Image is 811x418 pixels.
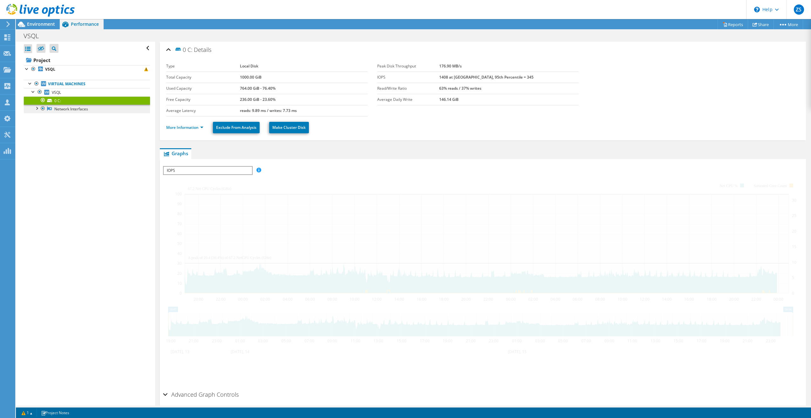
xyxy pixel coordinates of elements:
[24,88,150,96] a: VSQL
[24,80,150,88] a: Virtual Machines
[377,96,439,103] label: Average Daily Write
[163,150,188,157] span: Graphs
[24,55,150,65] a: Project
[439,97,459,102] b: 146.14 GiB
[163,388,239,401] h2: Advanced Graph Controls
[71,21,99,27] span: Performance
[794,4,804,15] span: ZS
[377,63,439,69] label: Peak Disk Throughput
[21,32,49,39] h1: VSQL
[754,7,760,12] svg: \n
[27,21,55,27] span: Environment
[166,125,203,130] a: More Information
[439,74,534,80] b: 1408 at [GEOGRAPHIC_DATA], 95th Percentile = 345
[166,96,240,103] label: Free Capacity
[166,85,240,92] label: Used Capacity
[748,19,774,29] a: Share
[439,63,462,69] b: 176.90 MB/s
[166,74,240,80] label: Total Capacity
[52,90,61,95] span: VSQL
[718,19,748,29] a: Reports
[269,122,309,133] a: Make Cluster Disk
[240,97,276,102] b: 236.00 GiB - 23.60%
[164,167,252,174] span: IOPS
[240,108,297,113] b: reads: 9.89 ms / writes: 7.73 ms
[174,46,192,53] span: 0 C:
[17,409,37,417] a: 1
[24,65,150,73] a: VSQL
[240,63,258,69] b: Local Disk
[240,74,262,80] b: 1000.00 GiB
[377,74,439,80] label: IOPS
[439,86,481,91] b: 63% reads / 37% writes
[377,85,439,92] label: Read/Write Ratio
[24,96,150,105] a: 0 C:
[45,66,55,72] b: VSQL
[166,108,240,114] label: Average Latency
[194,46,211,53] span: Details
[213,122,260,133] a: Exclude From Analysis
[774,19,803,29] a: More
[24,105,150,113] a: Network Interfaces
[166,63,240,69] label: Type
[240,86,276,91] b: 764.00 GiB - 76.40%
[37,409,74,417] a: Project Notes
